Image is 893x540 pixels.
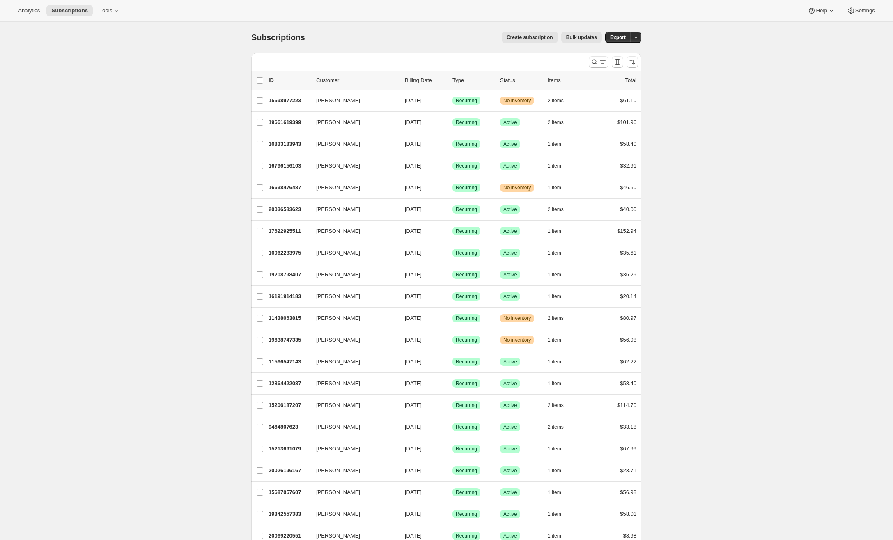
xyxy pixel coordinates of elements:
[548,378,570,389] button: 1 item
[503,424,517,430] span: Active
[99,7,112,14] span: Tools
[456,337,477,343] span: Recurring
[500,76,541,85] p: Status
[456,402,477,409] span: Recurring
[503,337,531,343] span: No inventory
[620,184,636,191] span: $46.50
[269,358,310,366] p: 11566547143
[316,205,360,214] span: [PERSON_NAME]
[456,250,477,256] span: Recurring
[548,293,561,300] span: 1 item
[620,511,636,517] span: $58.01
[842,5,880,16] button: Settings
[405,489,422,495] span: [DATE]
[503,358,517,365] span: Active
[548,117,573,128] button: 2 items
[405,250,422,256] span: [DATE]
[316,76,398,85] p: Customer
[548,337,561,343] span: 1 item
[269,313,636,324] div: 11438063815[PERSON_NAME][DATE]SuccessRecurringWarningNo inventory2 items$80.97
[405,76,446,85] p: Billing Date
[269,117,636,128] div: 19661619399[PERSON_NAME][DATE]SuccessRecurringSuccessActive2 items$101.96
[18,7,40,14] span: Analytics
[311,377,393,390] button: [PERSON_NAME]
[456,446,477,452] span: Recurring
[405,467,422,473] span: [DATE]
[311,203,393,216] button: [PERSON_NAME]
[269,334,636,346] div: 19638747335[PERSON_NAME][DATE]SuccessRecurringWarningNo inventory1 item$56.98
[589,56,608,68] button: Search and filter results
[269,445,310,453] p: 15213691079
[311,399,393,412] button: [PERSON_NAME]
[620,446,636,452] span: $67.99
[503,533,517,539] span: Active
[405,358,422,365] span: [DATE]
[617,228,636,234] span: $152.94
[503,97,531,104] span: No inventory
[456,163,477,169] span: Recurring
[269,378,636,389] div: 12864422087[PERSON_NAME][DATE]SuccessRecurringSuccessActive1 item$58.40
[456,489,477,496] span: Recurring
[269,205,310,214] p: 20036583623
[548,95,573,106] button: 2 items
[503,141,517,147] span: Active
[316,140,360,148] span: [PERSON_NAME]
[561,32,602,43] button: Bulk updates
[456,380,477,387] span: Recurring
[269,182,636,193] div: 16638476487[PERSON_NAME][DATE]SuccessRecurringWarningNo inventory1 item$46.50
[269,269,636,280] div: 19208798407[PERSON_NAME][DATE]SuccessRecurringSuccessActive1 item$36.29
[548,119,564,126] span: 2 items
[548,204,573,215] button: 2 items
[316,271,360,279] span: [PERSON_NAME]
[311,333,393,347] button: [PERSON_NAME]
[269,291,636,302] div: 16191914183[PERSON_NAME][DATE]SuccessRecurringSuccessActive1 item$20.14
[548,313,573,324] button: 2 items
[269,510,310,518] p: 19342557383
[311,421,393,434] button: [PERSON_NAME]
[816,7,827,14] span: Help
[316,97,360,105] span: [PERSON_NAME]
[620,141,636,147] span: $58.40
[316,358,360,366] span: [PERSON_NAME]
[311,508,393,521] button: [PERSON_NAME]
[503,446,517,452] span: Active
[623,533,636,539] span: $8.98
[548,141,561,147] span: 1 item
[456,467,477,474] span: Recurring
[405,380,422,386] span: [DATE]
[548,424,564,430] span: 2 items
[269,421,636,433] div: 9464807623[PERSON_NAME][DATE]SuccessRecurringSuccessActive2 items$33.18
[605,32,631,43] button: Export
[269,249,310,257] p: 16062283975
[548,163,561,169] span: 1 item
[269,400,636,411] div: 15206187207[PERSON_NAME][DATE]SuccessRecurringSuccessActive2 items$114.70
[251,33,305,42] span: Subscriptions
[405,446,422,452] span: [DATE]
[548,184,561,191] span: 1 item
[507,34,553,41] span: Create subscription
[503,293,517,300] span: Active
[405,97,422,103] span: [DATE]
[269,532,310,540] p: 20069220551
[311,94,393,107] button: [PERSON_NAME]
[620,315,636,321] span: $80.97
[548,97,564,104] span: 2 items
[316,118,360,126] span: [PERSON_NAME]
[548,138,570,150] button: 1 item
[548,421,573,433] button: 2 items
[269,356,636,368] div: 11566547143[PERSON_NAME][DATE]SuccessRecurringSuccessActive1 item$62.22
[405,424,422,430] span: [DATE]
[548,467,561,474] span: 1 item
[620,380,636,386] span: $58.40
[269,508,636,520] div: 19342557383[PERSON_NAME][DATE]SuccessRecurringSuccessActive1 item$58.01
[566,34,597,41] span: Bulk updates
[269,247,636,259] div: 16062283975[PERSON_NAME][DATE]SuccessRecurringSuccessActive1 item$35.61
[456,315,477,322] span: Recurring
[548,271,561,278] span: 1 item
[311,268,393,281] button: [PERSON_NAME]
[269,97,310,105] p: 15598977223
[620,163,636,169] span: $32.91
[311,442,393,455] button: [PERSON_NAME]
[548,533,561,539] span: 1 item
[405,511,422,517] span: [DATE]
